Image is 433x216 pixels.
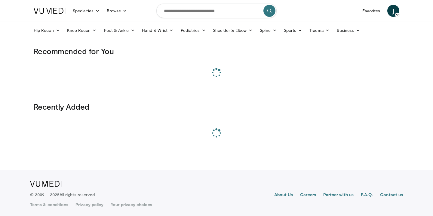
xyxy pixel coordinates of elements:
[300,192,316,199] a: Careers
[361,192,373,199] a: F.A.Q.
[34,46,399,56] h3: Recommended for You
[100,24,139,36] a: Foot & Ankle
[111,202,152,208] a: Your privacy choices
[274,192,293,199] a: About Us
[209,24,256,36] a: Shoulder & Elbow
[103,5,131,17] a: Browse
[256,24,280,36] a: Spine
[30,181,62,187] img: VuMedi Logo
[63,24,100,36] a: Knee Recon
[306,24,333,36] a: Trauma
[30,202,68,208] a: Terms & conditions
[60,192,95,197] span: All rights reserved
[75,202,103,208] a: Privacy policy
[359,5,384,17] a: Favorites
[138,24,177,36] a: Hand & Wrist
[30,24,63,36] a: Hip Recon
[177,24,209,36] a: Pediatrics
[34,8,66,14] img: VuMedi Logo
[34,102,399,111] h3: Recently Added
[333,24,364,36] a: Business
[380,192,403,199] a: Contact us
[69,5,103,17] a: Specialties
[156,4,277,18] input: Search topics, interventions
[280,24,306,36] a: Sports
[387,5,399,17] a: J
[30,192,95,198] p: © 2009 – 2025
[323,192,354,199] a: Partner with us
